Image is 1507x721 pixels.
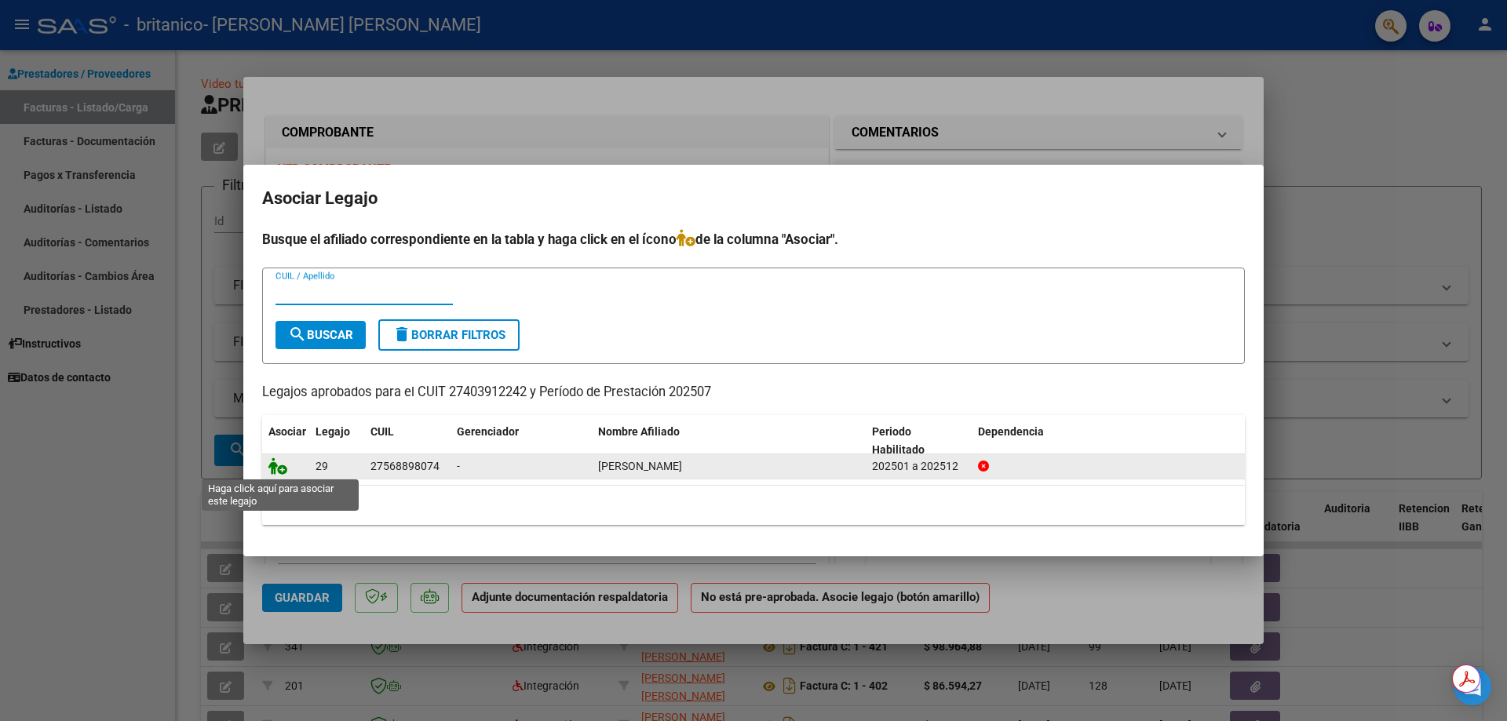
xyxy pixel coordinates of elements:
span: Gerenciador [457,425,519,438]
datatable-header-cell: Periodo Habilitado [866,415,972,467]
div: 1 registros [262,486,1245,525]
div: 202501 a 202512 [872,457,965,475]
button: Borrar Filtros [378,319,520,351]
datatable-header-cell: Gerenciador [451,415,592,467]
span: Nombre Afiliado [598,425,680,438]
datatable-header-cell: Dependencia [972,415,1246,467]
span: 29 [316,460,328,472]
button: Buscar [275,321,366,349]
datatable-header-cell: CUIL [364,415,451,467]
span: CUIL [370,425,394,438]
datatable-header-cell: Asociar [262,415,309,467]
datatable-header-cell: Legajo [309,415,364,467]
datatable-header-cell: Nombre Afiliado [592,415,866,467]
span: ARMENTEROS EGEA ROCIO [598,460,682,472]
span: Asociar [268,425,306,438]
mat-icon: search [288,325,307,344]
p: Legajos aprobados para el CUIT 27403912242 y Período de Prestación 202507 [262,383,1245,402]
span: Buscar [288,328,353,342]
span: Borrar Filtros [392,328,505,342]
div: 27568898074 [370,457,440,475]
h2: Asociar Legajo [262,184,1245,213]
span: Periodo Habilitado [872,425,925,456]
span: - [457,460,460,472]
span: Dependencia [978,425,1044,438]
span: Legajo [316,425,350,438]
mat-icon: delete [392,325,411,344]
h4: Busque el afiliado correspondiente en la tabla y haga click en el ícono de la columna "Asociar". [262,229,1245,249]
